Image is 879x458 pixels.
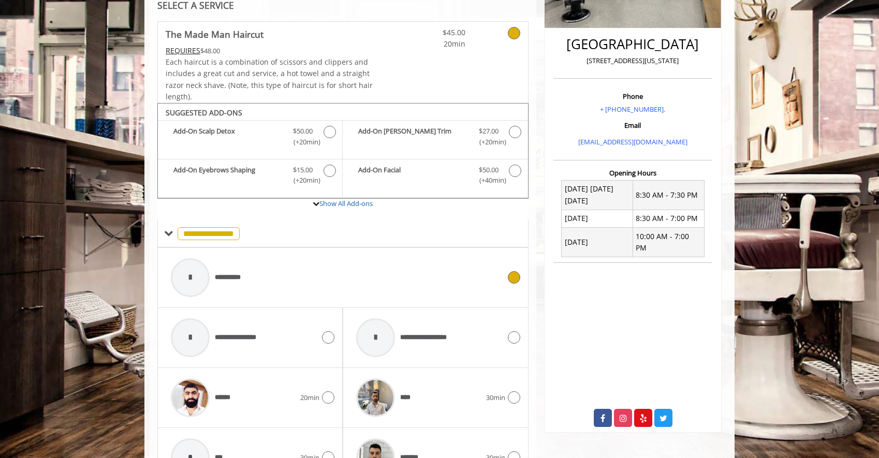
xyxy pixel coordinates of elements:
span: $15.00 [293,165,313,175]
span: 30min [486,392,505,403]
h3: Email [556,122,710,129]
span: $45.00 [404,27,465,38]
span: $50.00 [293,126,313,137]
span: (+20min ) [288,175,318,186]
b: Add-On Eyebrows Shaping [173,165,283,186]
label: Add-On Beard Trim [348,126,522,150]
span: 20min [404,38,465,50]
b: SUGGESTED ADD-ONS [166,108,242,117]
b: Add-On [PERSON_NAME] Trim [358,126,468,147]
td: 10:00 AM - 7:00 PM [633,228,704,257]
span: $50.00 [479,165,499,175]
span: (+40min ) [473,175,504,186]
span: (+20min ) [288,137,318,147]
label: Add-On Scalp Detox [163,126,337,150]
a: + [PHONE_NUMBER]. [600,105,665,114]
b: Add-On Scalp Detox [173,126,283,147]
td: 8:30 AM - 7:30 PM [633,180,704,210]
h3: Phone [556,93,710,100]
h3: Opening Hours [553,169,712,176]
span: This service needs some Advance to be paid before we block your appointment [166,46,200,55]
div: $48.00 [166,45,374,56]
a: [EMAIL_ADDRESS][DOMAIN_NAME] [578,137,687,146]
div: The Made Man Haircut Add-onS [157,103,529,199]
a: Show All Add-ons [319,199,373,208]
label: Add-On Eyebrows Shaping [163,165,337,189]
b: Add-On Facial [358,165,468,186]
td: [DATE] [562,210,633,227]
b: The Made Man Haircut [166,27,263,41]
div: SELECT A SERVICE [157,1,529,10]
span: $27.00 [479,126,499,137]
label: Add-On Facial [348,165,522,189]
td: [DATE] [562,228,633,257]
h2: [GEOGRAPHIC_DATA] [556,37,710,52]
span: Each haircut is a combination of scissors and clippers and includes a great cut and service, a ho... [166,57,373,101]
p: [STREET_ADDRESS][US_STATE] [556,55,710,66]
span: 20min [300,392,319,403]
span: (+20min ) [473,137,504,147]
td: 8:30 AM - 7:00 PM [633,210,704,227]
td: [DATE] [DATE] [DATE] [562,180,633,210]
